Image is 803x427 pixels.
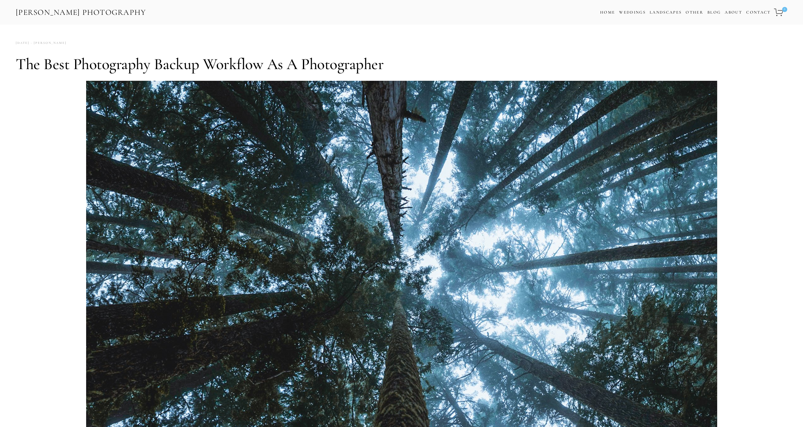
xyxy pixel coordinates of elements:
[725,8,742,17] a: About
[707,8,721,17] a: Blog
[619,10,646,15] a: Weddings
[746,8,771,17] a: Contact
[773,5,788,20] a: 0 items in cart
[650,10,682,15] a: Landscapes
[16,39,29,47] time: [DATE]
[782,7,787,12] span: 0
[29,39,67,47] a: [PERSON_NAME]
[15,5,147,20] a: [PERSON_NAME] Photography
[16,55,787,74] h1: The Best Photography Backup Workflow as a Photographer
[600,8,615,17] a: Home
[686,10,703,15] a: Other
